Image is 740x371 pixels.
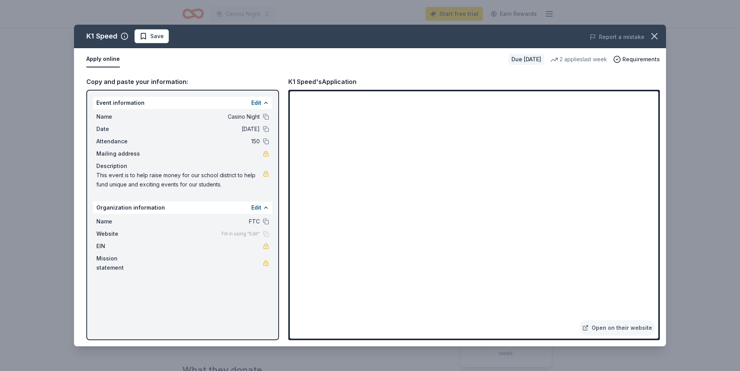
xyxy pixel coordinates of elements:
span: Website [96,229,148,238]
span: Date [96,124,148,134]
span: Mailing address [96,149,148,158]
div: Due [DATE] [508,54,544,65]
div: K1 Speed's Application [288,77,357,87]
span: [DATE] [148,124,260,134]
button: Requirements [613,55,660,64]
div: Organization information [93,201,272,214]
button: Report a mistake [590,32,644,42]
span: Mission statement [96,254,148,272]
span: Name [96,112,148,121]
div: K1 Speed [86,30,118,42]
button: Save [135,29,169,43]
span: This event is to help raise money for our school district to help fund unique and exciting events... [96,171,263,189]
span: Attendance [96,137,148,146]
button: Apply online [86,51,120,67]
span: Save [150,32,164,41]
span: Name [96,217,148,226]
span: Requirements [622,55,660,64]
span: 150 [148,137,260,146]
div: Description [96,161,269,171]
button: Edit [251,98,261,107]
span: EIN [96,242,148,251]
div: 2 applies last week [550,55,607,64]
span: Fill in using "Edit" [222,231,260,237]
div: Event information [93,97,272,109]
span: FTC [148,217,260,226]
div: Copy and paste your information: [86,77,279,87]
button: Edit [251,203,261,212]
a: Open on their website [579,320,655,336]
span: Casino Night [148,112,260,121]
